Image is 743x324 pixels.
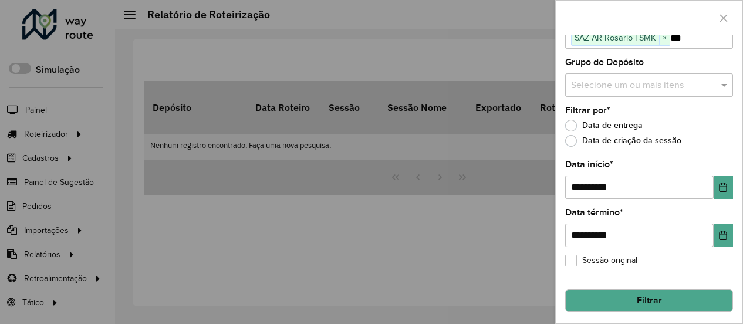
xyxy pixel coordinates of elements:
[565,103,610,117] label: Filtrar por
[659,31,670,45] span: ×
[714,224,733,247] button: Choose Date
[572,31,659,45] span: SAZ AR Rosario I SMK
[565,205,623,220] label: Data término
[565,55,644,69] label: Grupo de Depósito
[565,135,681,147] label: Data de criação da sessão
[565,254,637,266] label: Sessão original
[565,289,733,312] button: Filtrar
[565,157,613,171] label: Data início
[565,120,643,131] label: Data de entrega
[714,176,733,199] button: Choose Date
